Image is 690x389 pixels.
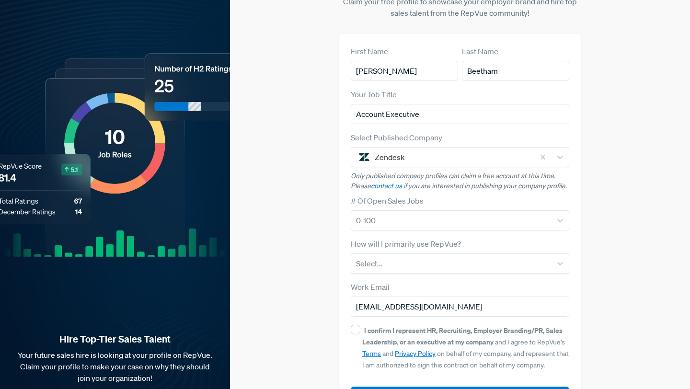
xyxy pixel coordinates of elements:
[462,46,498,57] label: Last Name
[15,333,215,345] strong: Hire Top-Tier Sales Talent
[351,281,390,293] label: Work Email
[362,326,563,346] strong: I confirm I represent HR, Recruiting, Employer Branding/PR, Sales Leadership, or an executive at ...
[362,326,569,369] span: and I agree to RepVue’s and on behalf of my company, and represent that I am authorized to sign t...
[351,61,458,81] input: First Name
[351,132,442,143] label: Select Published Company
[351,238,461,250] label: How will I primarily use RepVue?
[395,349,436,358] a: Privacy Policy
[351,104,569,124] input: Title
[15,349,215,384] p: Your future sales hire is looking at your profile on RepVue. Claim your profile to make your case...
[358,151,370,163] img: Zendesk
[371,182,402,190] a: contact us
[351,89,397,100] label: Your Job Title
[351,195,424,206] label: # Of Open Sales Jobs
[462,61,569,81] input: Last Name
[351,46,388,57] label: First Name
[351,297,569,317] input: Email
[351,171,569,191] p: Only published company profiles can claim a free account at this time. Please if you are interest...
[362,349,381,358] a: Terms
